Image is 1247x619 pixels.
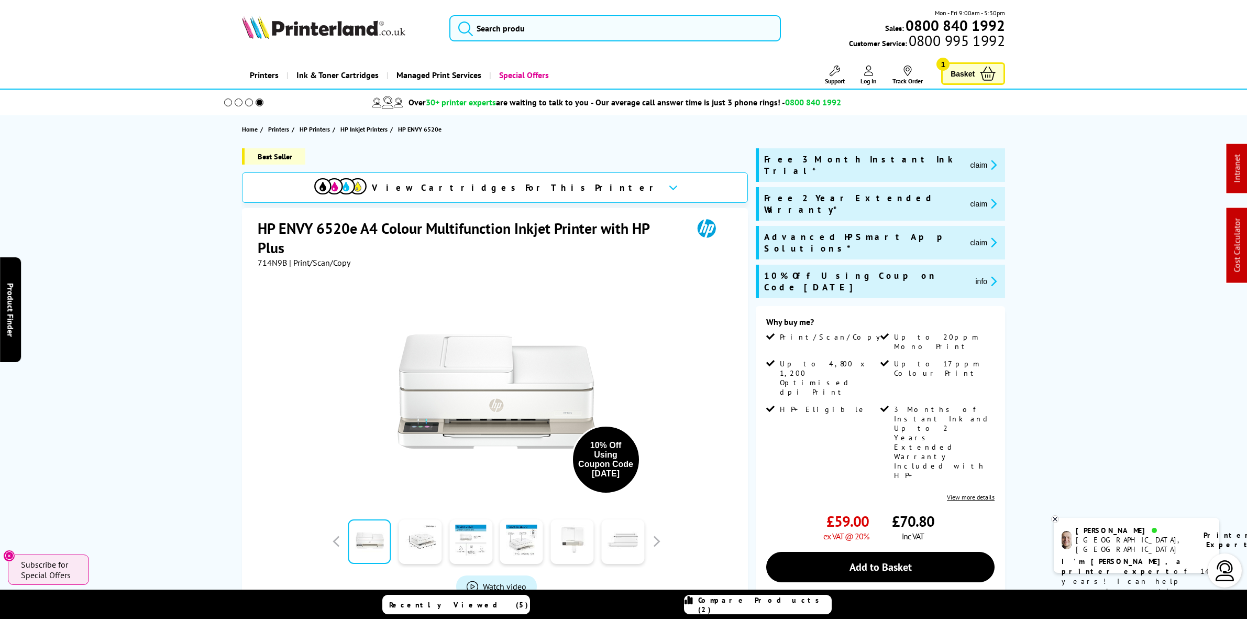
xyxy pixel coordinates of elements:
[947,493,995,501] a: View more details
[780,359,878,397] span: Up to 4,800 x 1,200 Optimised dpi Print
[951,67,975,81] span: Basket
[268,124,292,135] a: Printers
[826,512,869,531] span: £59.00
[906,16,1005,35] b: 0800 840 1992
[973,275,1000,287] button: promo-description
[300,124,330,135] span: HP Printers
[5,283,16,336] span: Product Finder
[1232,219,1242,273] a: Cost Calculator
[242,148,305,165] span: Best Seller
[242,124,258,135] span: Home
[1062,557,1211,606] p: of 14 years! I can help you choose the right product
[894,359,992,378] span: Up to 17ppm Colour Print
[340,124,390,135] a: HP Inkjet Printers
[967,159,1000,171] button: promo-description
[372,182,660,193] span: View Cartridges For This Printer
[258,219,682,257] h1: HP ENVY 6520e A4 Colour Multifunction Inkjet Printer with HP Plus
[449,15,780,41] input: Search produ
[1232,155,1242,183] a: Intranet
[300,124,333,135] a: HP Printers
[258,257,287,268] span: 714N9B
[398,124,444,135] a: HP ENVY 6520e
[3,550,15,562] button: Close
[904,20,1005,30] a: 0800 840 1992
[967,236,1000,248] button: promo-description
[941,62,1005,85] a: Basket 1
[935,8,1005,18] span: Mon - Fri 9:00am - 5:30pm
[785,97,841,107] span: 0800 840 1992
[268,124,289,135] span: Printers
[21,559,79,580] span: Subscribe for Special Offers
[398,124,442,135] span: HP ENVY 6520e
[426,97,496,107] span: 30+ printer experts
[764,231,962,254] span: Advanced HP Smart App Solutions*
[892,66,923,85] a: Track Order
[892,512,934,531] span: £70.80
[389,600,528,610] span: Recently Viewed (5)
[967,198,1000,210] button: promo-description
[682,219,731,238] img: HP
[242,16,405,39] img: Printerland Logo
[766,317,995,332] div: Why buy me?
[764,192,962,215] span: Free 2 Year Extended Warranty*
[1215,560,1235,581] img: user-headset-light.svg
[591,97,841,107] span: - Our average call answer time is just 3 phone rings! -
[289,257,350,268] span: | Print/Scan/Copy
[902,531,924,541] span: inc VAT
[780,332,888,342] span: Print/Scan/Copy
[766,552,995,582] a: Add to Basket
[489,62,557,89] a: Special Offers
[684,595,832,614] a: Compare Products (2)
[1062,557,1184,576] b: I'm [PERSON_NAME], a printer expert
[823,531,869,541] span: ex VAT @ 20%
[1062,531,1072,549] img: ashley-livechat.png
[242,16,436,41] a: Printerland Logo
[825,77,845,85] span: Support
[894,405,992,480] span: 3 Months of Instant Ink and Up to 2 Years Extended Warranty Included with HP+
[314,178,367,194] img: cmyk-icon.svg
[764,154,962,177] span: Free 3 Month Instant Ink Trial*
[242,62,286,89] a: Printers
[483,581,526,592] span: Watch video
[698,595,831,614] span: Compare Products (2)
[387,62,489,89] a: Managed Print Services
[885,23,904,33] span: Sales:
[764,270,967,293] span: 10% Off Using Coupon Code [DATE]
[907,36,1005,46] span: 0800 995 1992
[860,77,877,85] span: Log In
[242,124,260,135] a: Home
[1076,526,1190,535] div: [PERSON_NAME]
[1076,535,1190,554] div: [GEOGRAPHIC_DATA], [GEOGRAPHIC_DATA]
[860,66,877,85] a: Log In
[825,66,845,85] a: Support
[578,441,634,479] div: 10% Off Using Coupon Code [DATE]
[340,124,388,135] span: HP Inkjet Printers
[780,405,867,414] span: HP+ Eligible
[286,62,387,89] a: Ink & Toner Cartridges
[456,575,537,598] a: Product_All_Videos
[382,595,530,614] a: Recently Viewed (5)
[409,97,589,107] span: Over are waiting to talk to you
[296,62,379,89] span: Ink & Toner Cartridges
[936,58,950,71] span: 1
[894,332,992,351] span: Up to 20ppm Mono Print
[394,289,599,494] img: HP ENVY 6520e
[849,36,1005,48] span: Customer Service:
